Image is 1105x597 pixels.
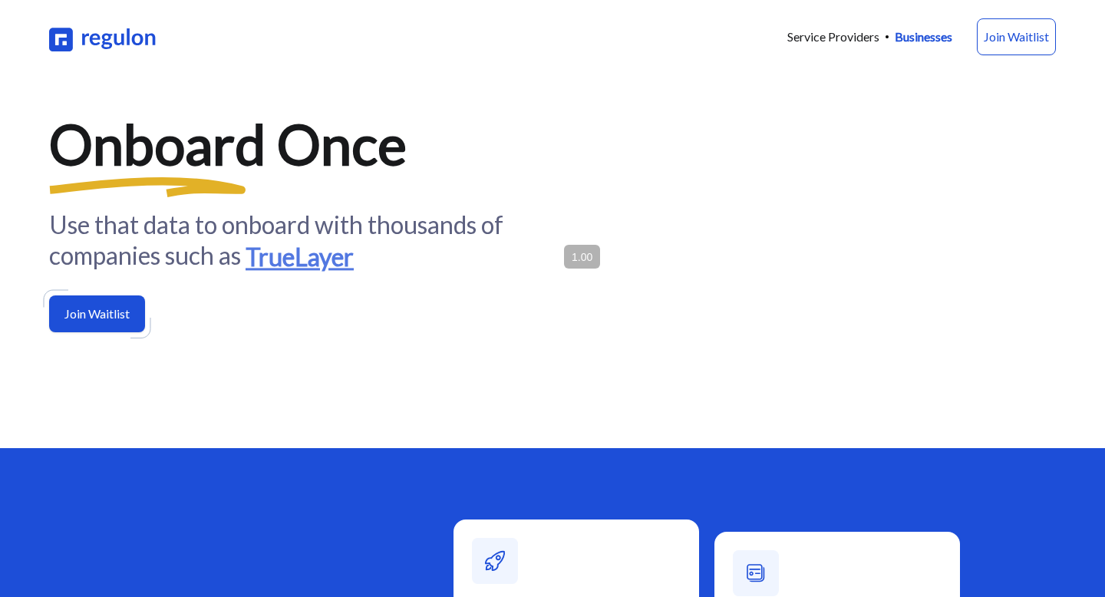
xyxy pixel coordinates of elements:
img: Blob [49,177,246,196]
a: Service Providers [787,28,879,46]
a: Businesses [895,28,952,46]
img: Why Us [733,550,779,596]
img: Why Us [472,538,518,584]
button: Join Waitlist [49,295,145,332]
img: Regulon Logo [49,22,157,52]
h3: Use that data to onboard with thousands of companies such as [49,209,552,271]
h1: Onboard Once [49,116,552,171]
a: Join Waitlist [977,18,1056,55]
span: TrueLayer [246,242,354,272]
